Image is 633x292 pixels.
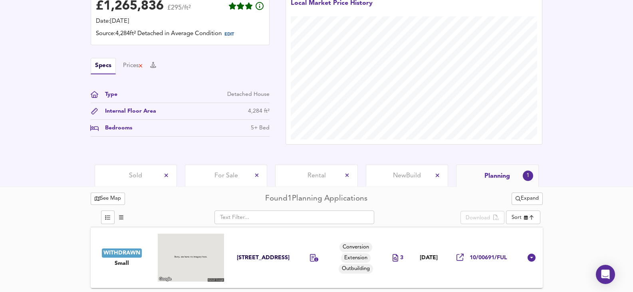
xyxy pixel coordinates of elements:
[167,5,191,16] span: £295/ft²
[512,193,543,205] button: Expand
[460,211,504,224] div: split button
[341,253,371,263] div: Extension
[516,194,539,203] span: Expand
[310,254,319,263] div: Conversion of old school house and classrooms and extension to existing outbuildings to form 3 no...
[96,17,264,26] div: Date: [DATE]
[251,124,270,132] div: 5+ Bed
[158,234,224,282] img: streetview
[400,254,403,262] span: 3
[339,265,373,273] span: Outbuilding
[96,30,264,40] div: Source: 4,284ft² Detached in Average Condition
[91,58,116,74] button: Specs
[99,90,117,99] div: Type
[237,254,291,262] div: [STREET_ADDRESS]
[420,254,438,261] span: [DATE]
[512,193,543,205] div: split button
[527,253,536,262] svg: Show Details
[339,264,373,274] div: Outbuilding
[227,90,270,99] div: Detached House
[523,171,533,181] div: 1
[96,0,164,12] div: £ 1,265,836
[596,265,615,284] div: Open Intercom Messenger
[512,214,522,221] div: Sort
[248,107,270,115] div: 4,284 ft²
[506,211,540,224] div: Sort
[308,171,326,180] span: Rental
[339,244,372,251] span: Conversion
[115,260,129,267] span: Small
[91,193,125,205] button: See Map
[341,254,371,262] span: Extension
[99,107,156,115] div: Internal Floor Area
[339,242,372,252] div: Conversion
[123,62,143,70] button: Prices
[99,124,132,132] div: Bedrooms
[95,194,121,203] span: See Map
[91,227,543,288] div: WITHDRAWNSmall[STREET_ADDRESS]ConversionExtensionOutbuilding3[DATE]10/00691/FUL
[393,171,421,180] span: New Build
[224,32,234,37] span: EDIT
[484,172,510,181] span: Planning
[102,248,142,258] div: WITHDRAWN
[265,193,367,204] div: Found 1 Planning Applications
[214,211,374,224] input: Text Filter...
[214,171,238,180] span: For Sale
[470,254,507,262] span: 10/00691/FUL
[129,171,142,180] span: Sold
